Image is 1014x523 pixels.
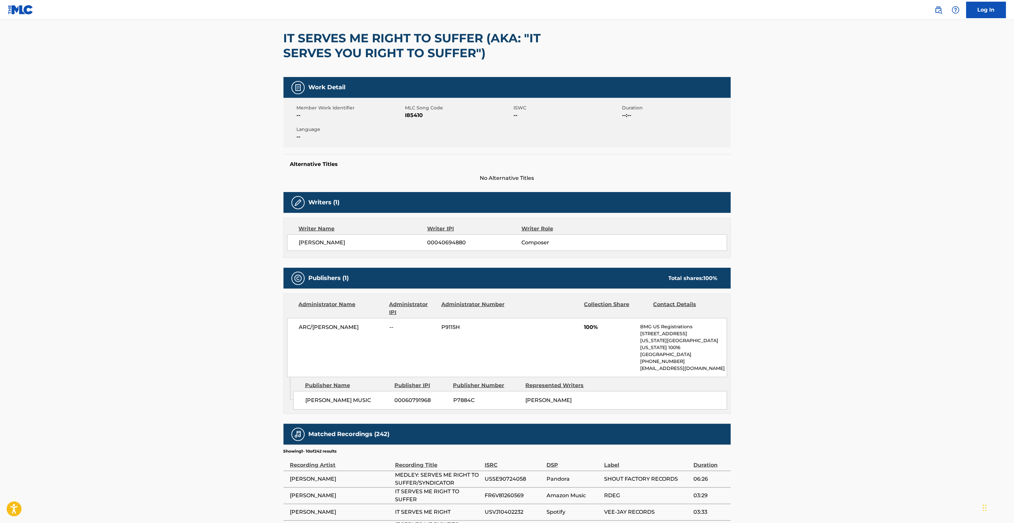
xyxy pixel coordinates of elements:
span: No Alternative Titles [284,174,731,182]
span: 100 % [704,275,718,281]
span: Composer [521,239,607,247]
img: Work Detail [294,84,302,92]
span: 100% [584,323,635,331]
span: P7884C [453,396,521,404]
div: Recording Title [395,454,481,469]
p: [US_STATE][GEOGRAPHIC_DATA][US_STATE] 10016 [640,337,727,351]
span: MEDLEY: SERVES ME RIGHT TO SUFFER/SYNDICATOR [395,471,481,487]
div: Publisher Name [305,382,389,389]
span: Amazon Music [547,492,601,500]
iframe: Chat Widget [981,491,1014,523]
p: BMG US Registrations [640,323,727,330]
span: 00060791968 [395,396,448,404]
div: Represented Writers [526,382,593,389]
img: Publishers [294,274,302,282]
span: [PERSON_NAME] [290,475,392,483]
span: [PERSON_NAME] [290,492,392,500]
span: 06:26 [694,475,727,483]
span: MLC Song Code [405,104,512,111]
span: Member Work Identifier [297,104,404,111]
div: Publisher Number [453,382,521,389]
span: USSE90724058 [485,475,543,483]
span: VEE-JAY RECORDS [604,508,690,516]
span: USVJ10402232 [485,508,543,516]
span: [PERSON_NAME] [526,397,572,403]
h5: Matched Recordings (242) [309,430,390,438]
div: Administrator IPI [389,301,436,316]
span: Language [297,126,404,133]
div: Writer Role [521,225,607,233]
img: search [935,6,943,14]
h2: IT SERVES ME RIGHT TO SUFFER (AKA: "IT SERVES YOU RIGHT TO SUFFER") [284,31,552,60]
div: DSP [547,454,601,469]
span: 00040694880 [427,239,521,247]
img: help [952,6,960,14]
span: -- [389,323,436,331]
p: [EMAIL_ADDRESS][DOMAIN_NAME] [640,365,727,372]
span: [PERSON_NAME] [290,508,392,516]
span: ARC/[PERSON_NAME] [299,323,385,331]
span: ISWC [514,104,621,111]
div: Writer IPI [427,225,521,233]
div: Administrator Number [441,301,506,316]
span: [PERSON_NAME] MUSIC [305,396,390,404]
div: Collection Share [584,301,648,316]
span: FR6V81260569 [485,492,543,500]
p: [PHONE_NUMBER] [640,358,727,365]
div: Label [604,454,690,469]
span: Spotify [547,508,601,516]
span: Duration [622,104,729,111]
span: 03:33 [694,508,727,516]
div: Drag [983,498,987,518]
span: -- [297,111,404,119]
div: Publisher IPI [394,382,448,389]
p: Showing 1 - 10 of 242 results [284,448,337,454]
h5: Writers (1) [309,199,340,206]
div: Administrator Name [299,301,384,316]
img: MLC Logo [8,5,33,15]
h5: Publishers (1) [309,274,349,282]
div: Writer Name [299,225,427,233]
span: I85410 [405,111,512,119]
span: --:-- [622,111,729,119]
h5: Alternative Titles [290,161,724,168]
div: Duration [694,454,727,469]
a: Log In [966,2,1006,18]
span: -- [297,133,404,141]
img: Matched Recordings [294,430,302,438]
span: P9115H [441,323,506,331]
img: Writers [294,199,302,207]
span: Pandora [547,475,601,483]
span: IT SERVES ME RIGHT TO SUFFER [395,488,481,503]
span: IT SERVES ME RIGHT [395,508,481,516]
p: [GEOGRAPHIC_DATA] [640,351,727,358]
div: Contact Details [653,301,718,316]
span: -- [514,111,621,119]
span: SHOUT FACTORY RECORDS [604,475,690,483]
div: Recording Artist [290,454,392,469]
h5: Work Detail [309,84,346,91]
span: 03:29 [694,492,727,500]
a: Public Search [932,3,945,17]
div: Total shares: [669,274,718,282]
span: [PERSON_NAME] [299,239,427,247]
div: Help [949,3,962,17]
span: RDEG [604,492,690,500]
div: ISRC [485,454,543,469]
p: [STREET_ADDRESS] [640,330,727,337]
